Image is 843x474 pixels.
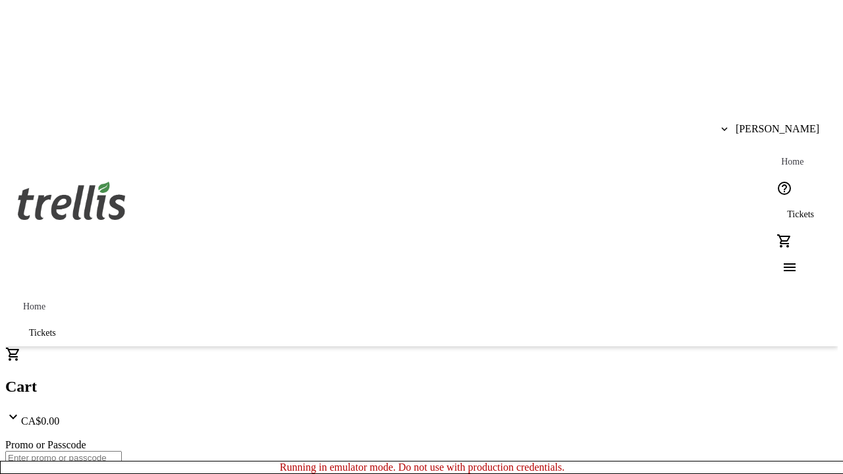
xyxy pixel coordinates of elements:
[787,209,814,220] span: Tickets
[771,175,798,201] button: Help
[23,302,45,312] span: Home
[5,378,838,396] h2: Cart
[771,228,798,254] button: Cart
[13,320,72,346] a: Tickets
[21,415,59,427] span: CA$0.00
[5,346,838,427] div: CartCA$0.00
[13,294,55,320] a: Home
[13,167,130,233] img: Orient E2E Organization rgZNoCb8Kx's Logo
[711,116,830,142] button: [PERSON_NAME]
[5,451,122,465] input: Enter promo or passcode
[771,149,813,175] a: Home
[5,439,86,450] label: Promo or Passcode
[29,328,56,338] span: Tickets
[781,157,803,167] span: Home
[771,201,830,228] a: Tickets
[736,123,819,135] span: [PERSON_NAME]
[771,254,798,280] button: Menu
